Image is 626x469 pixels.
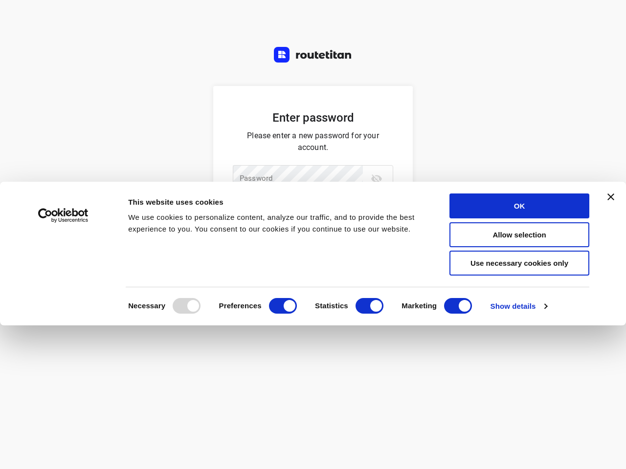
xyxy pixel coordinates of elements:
p: Please enter a new password for your account. [233,130,393,153]
div: We use cookies to personalize content, analyze our traffic, and to provide the best experience to... [128,212,427,235]
button: Close banner [607,193,614,200]
strong: Necessary [128,301,165,310]
h5: Enter password [233,109,393,126]
button: OK [449,193,589,218]
div: This website uses cookies [128,196,427,208]
button: Use necessary cookies only [449,251,589,276]
strong: Preferences [219,301,262,310]
button: toggle password visibility [367,169,386,189]
a: Show details [491,299,547,314]
strong: Marketing [402,301,437,310]
a: Routetitan [274,47,352,65]
strong: Statistics [315,301,348,310]
a: Usercentrics Cookiebot - opens in a new window [21,208,106,223]
img: Routetitan [274,47,352,63]
button: Allow selection [449,222,589,247]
